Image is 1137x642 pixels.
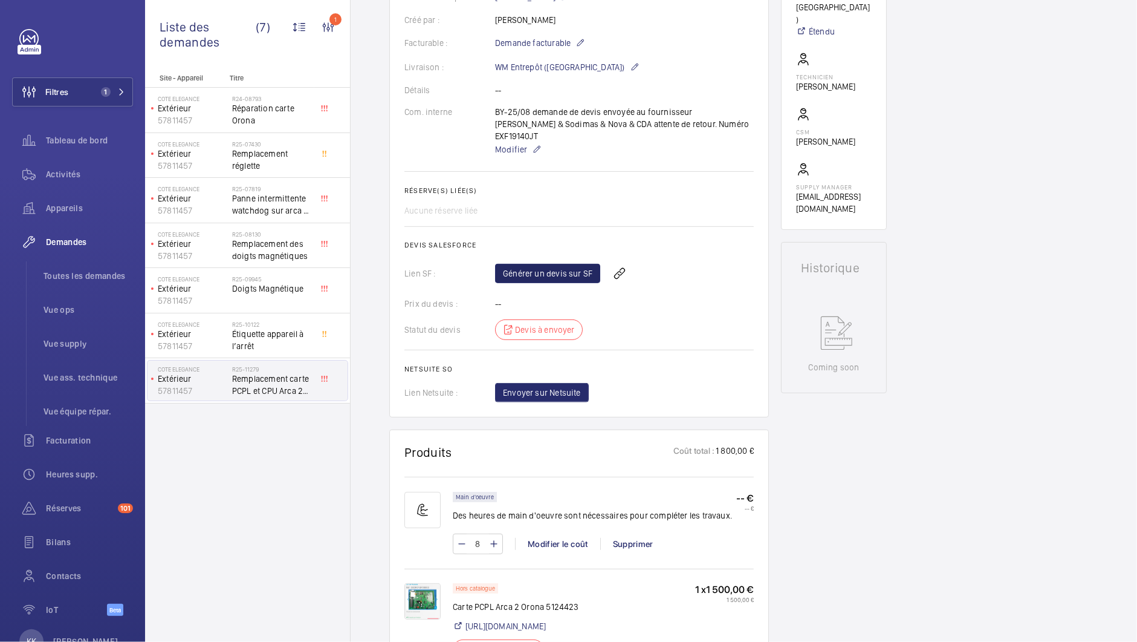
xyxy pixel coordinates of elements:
[46,134,133,146] span: Tableau de bord
[232,275,312,283] h2: R25-09945
[495,60,640,74] p: WM Entrepôt ([GEOGRAPHIC_DATA])
[158,283,227,295] p: Extérieur
[158,365,227,373] p: COTE ELEGANCE
[456,495,494,499] p: Main d'oeuvre
[796,183,872,191] p: Supply manager
[736,505,754,512] p: -- €
[232,328,312,352] span: Étiquette appareil à l’arrêt
[232,185,312,192] h2: R25-07819
[158,140,227,148] p: COTE ELEGANCE
[232,95,312,102] h2: R24-08793
[46,202,133,214] span: Appareils
[44,372,133,384] span: Vue ass. technique
[158,373,227,385] p: Extérieur
[232,365,312,373] h2: R25-11279
[158,295,227,307] p: 57811457
[232,140,312,148] h2: R25-07430
[118,503,133,513] span: 101
[158,328,227,340] p: Extérieur
[158,148,227,160] p: Extérieur
[515,538,600,550] div: Modifier le coût
[46,434,133,447] span: Facturation
[158,192,227,205] p: Extérieur
[232,192,312,217] span: Panne intermittente watchdog sur arca 2 Orona
[232,373,312,397] span: Remplacement carte PCPL et CPU Arca 2 Orona
[230,74,309,82] p: Titre
[158,185,227,192] p: COTE ELEGANCE
[232,238,312,262] span: Remplacement des doigts magnétiques
[44,270,133,282] span: Toutes les demandes
[232,283,312,295] span: Doigts Magnétique
[101,87,111,97] span: 1
[796,73,855,80] p: Technicien
[404,492,441,528] img: muscle-sm.svg
[158,238,227,250] p: Extérieur
[46,502,113,514] span: Réserves
[158,95,227,102] p: COTE ELEGANCE
[232,102,312,126] span: Réparation carte Orona
[456,586,495,591] p: Hors catalogue
[796,25,872,38] a: Étendu
[46,604,107,616] span: IoT
[796,191,872,215] p: [EMAIL_ADDRESS][DOMAIN_NAME]
[495,383,589,402] button: Envoyer sur Netsuite
[158,340,227,352] p: 57811457
[801,262,867,274] h1: Historique
[695,596,754,603] p: 1 500,00 €
[600,538,666,550] div: Supprimer
[145,74,225,82] p: Site - Appareil
[158,321,227,328] p: COTE ELEGANCE
[695,583,754,596] p: 1 x 1 500,00 €
[160,19,256,50] span: Liste des demandes
[46,536,133,548] span: Bilans
[232,231,312,238] h2: R25-08130
[45,86,68,98] span: Filtres
[404,186,754,195] h2: Réserve(s) liée(s)
[503,387,581,399] span: Envoyer sur Netsuite
[107,604,123,616] span: Beta
[714,445,754,460] p: 1 800,00 €
[404,445,452,460] h1: Produits
[495,37,571,49] span: Demande facturable
[495,143,527,156] span: Modifier
[158,385,227,397] p: 57811457
[46,570,133,582] span: Contacts
[12,77,133,106] button: Filtres1
[736,492,754,505] p: -- €
[46,168,133,180] span: Activités
[404,583,441,620] img: 1755866652982-d4c24602-2e27-486f-9b73-923e6ad6c6c4
[404,241,754,249] h2: Devis Salesforce
[232,148,312,172] span: Remplacement réglette
[46,468,133,480] span: Heures supp.
[158,114,227,126] p: 57811457
[232,321,312,328] h2: R25-10122
[158,205,227,217] p: 57811457
[495,264,600,283] a: Générer un devis sur SF
[796,136,855,148] p: [PERSON_NAME]
[44,405,133,418] span: Vue équipe répar.
[808,361,859,373] p: Coming soon
[796,80,855,93] p: [PERSON_NAME]
[453,509,732,522] p: Des heures de main d'oeuvre sont nécessaires pour compléter les travaux.
[158,275,227,283] p: COTE ELEGANCE
[673,445,714,460] p: Coût total :
[158,160,227,172] p: 57811457
[158,250,227,262] p: 57811457
[465,620,546,632] a: [URL][DOMAIN_NAME]
[796,128,855,136] p: CSM
[44,338,133,350] span: Vue supply
[46,236,133,248] span: Demandes
[404,365,754,373] h2: Netsuite SO
[44,304,133,316] span: Vue ops
[158,102,227,114] p: Extérieur
[453,601,579,613] p: Carte PCPL Arca 2 Orona 5124423
[158,231,227,238] p: COTE ELEGANCE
